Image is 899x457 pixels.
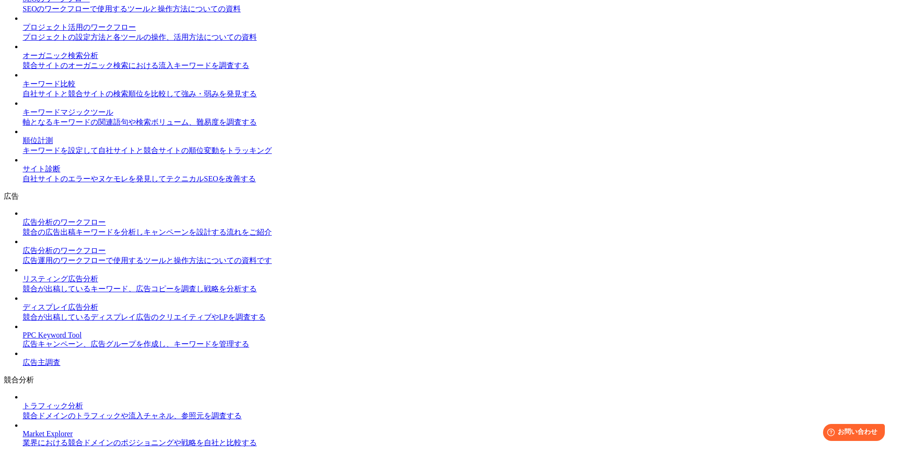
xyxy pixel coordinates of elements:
[23,174,895,184] div: 自社サイトのエラーやヌケモレを発見してテクニカルSEOを改善する
[23,14,895,42] a: プロジェクト活用のワークフロー プロジェクトの設定方法と各ツールの操作、活用方法についての資料
[815,420,889,447] iframe: Help widget launcher
[23,136,895,146] div: 順位計測
[4,192,895,202] div: 広告
[23,411,895,421] div: 競合ドメインのトラフィックや流入チャネル、参照元を調査する
[23,164,895,174] div: サイト診断
[23,339,895,349] div: 広告キャンペーン、広告グループを作成し、キーワードを管理する
[23,274,895,284] div: リスティング広告分析
[23,108,895,118] div: キーワードマジックツール
[23,256,895,266] div: 広告運用のワークフローで使用するツールと操作方法についての資料です
[23,209,895,237] a: 広告分析のワークフロー 競合の広告出稿キーワードを分析しキャンペーンを設計する流れをご紹介
[23,146,895,156] div: キーワードを設定して自社サイトと競合サイトの順位変動をトラッキング
[23,89,895,99] div: 自社サイトと競合サイトの検索順位を比較して強み・弱みを発見する
[23,358,895,368] div: 広告主調査
[23,127,895,156] a: 順位計測 キーワードを設定して自社サイトと競合サイトの順位変動をトラッキング
[23,228,895,237] div: 競合の広告出稿キーワードを分析しキャンペーンを設計する流れをご紹介
[23,237,895,266] a: 広告分析のワークフロー 広告運用のワークフローで使用するツールと操作方法についての資料です
[23,99,895,127] a: キーワードマジックツール 軸となるキーワードの関連語句や検索ボリューム、難易度を調査する
[23,61,895,71] div: 競合サイトのオーガニック検索における流入キーワードを調査する
[23,118,895,127] div: 軸となるキーワードの関連語句や検索ボリューム、難易度を調査する
[23,218,895,228] div: 広告分析のワークフロー
[23,322,895,349] a: PPC Keyword Tool 広告キャンペーン、広告グループを作成し、キーワードを管理する
[23,156,895,184] a: サイト診断 自社サイトのエラーやヌケモレを発見してテクニカルSEOを改善する
[23,23,895,33] div: プロジェクト活用のワークフロー
[23,438,895,448] div: 業界における競合ドメインのポジショニングや戦略を自社と比較する
[23,284,895,294] div: 競合が出稿しているキーワード、広告コピーを調査し戦略を分析する
[23,303,895,313] div: ディスプレイ広告分析
[23,393,895,421] a: トラフィック分析 競合ドメインのトラフィックや流入チャネル、参照元を調査する
[4,375,895,385] div: 競合分析
[23,349,895,368] a: 広告主調査
[23,246,895,256] div: 広告分析のワークフロー
[23,33,895,42] div: プロジェクトの設定方法と各ツールの操作、活用方法についての資料
[23,71,895,99] a: キーワード比較 自社サイトと競合サイトの検索順位を比較して強み・弱みを発見する
[23,331,895,339] div: PPC Keyword Tool
[23,313,895,322] div: 競合が出稿しているディスプレイ広告のクリエイティブやLPを調査する
[23,51,895,61] div: オーガニック検索分析
[23,266,895,294] a: リスティング広告分析 競合が出稿しているキーワード、広告コピーを調査し戦略を分析する
[23,4,895,14] div: SEOのワークフローで使用するツールと操作方法についての資料
[23,42,895,71] a: オーガニック検索分析 競合サイトのオーガニック検索における流入キーワードを調査する
[23,430,895,438] div: Market Explorer
[23,79,895,89] div: キーワード比較
[23,401,895,411] div: トラフィック分析
[23,294,895,322] a: ディスプレイ広告分析 競合が出稿しているディスプレイ広告のクリエイティブやLPを調査する
[23,421,895,448] a: Market Explorer 業界における競合ドメインのポジショニングや戦略を自社と比較する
